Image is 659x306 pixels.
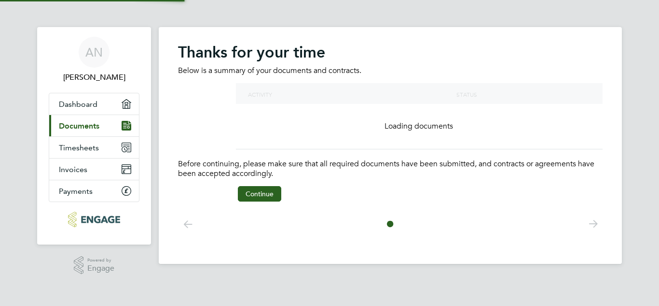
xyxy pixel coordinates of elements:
[178,159,603,179] p: Before continuing, please make sure that all required documents have been submitted, and contract...
[238,186,281,202] button: Continue
[59,165,87,174] span: Invoices
[49,115,139,136] a: Documents
[178,43,603,62] h2: Thanks for your time
[49,72,139,83] span: Amber Naseem
[74,256,115,275] a: Powered byEngage
[59,100,97,109] span: Dashboard
[49,37,139,83] a: AN[PERSON_NAME]
[37,27,151,245] nav: Main navigation
[87,256,114,264] span: Powered by
[49,93,139,115] a: Dashboard
[49,212,139,227] a: Go to home page
[59,121,99,131] span: Documents
[68,212,120,227] img: morganhunt-logo-retina.png
[49,180,139,202] a: Payments
[49,159,139,180] a: Invoices
[49,137,139,158] a: Timesheets
[59,187,93,196] span: Payments
[87,264,114,273] span: Engage
[178,66,603,76] p: Below is a summary of your documents and contracts.
[85,46,103,58] span: AN
[59,143,99,152] span: Timesheets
